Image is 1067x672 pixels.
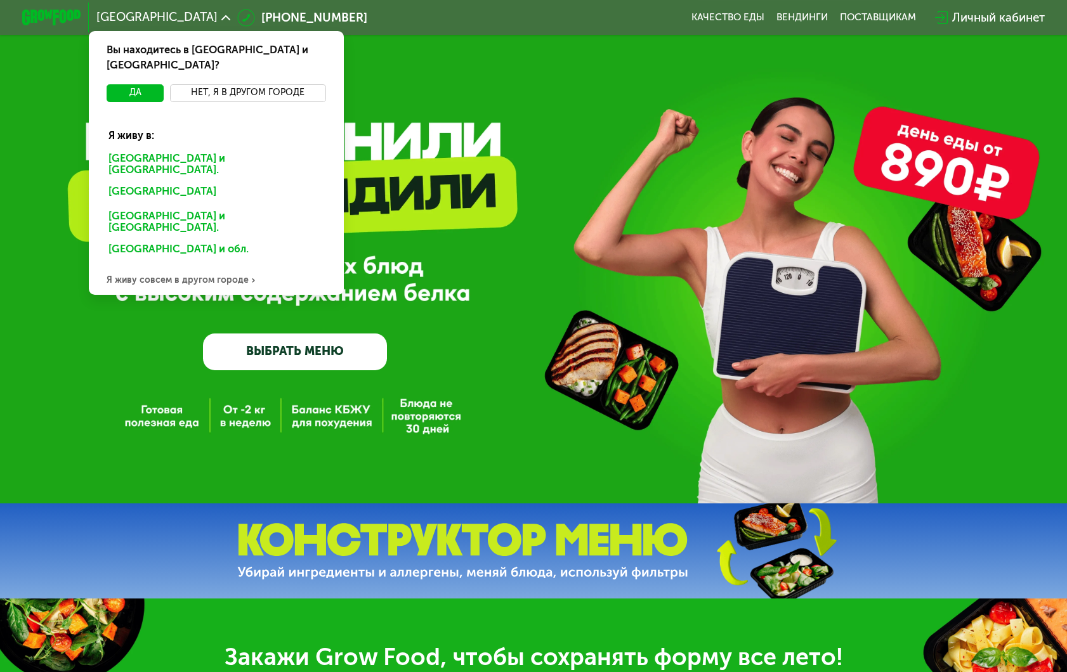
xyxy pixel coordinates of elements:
div: Личный кабинет [952,9,1045,27]
div: Я живу совсем в другом городе [89,265,344,295]
div: [GEOGRAPHIC_DATA] и [GEOGRAPHIC_DATA]. [98,206,335,237]
div: [GEOGRAPHIC_DATA] [98,181,329,205]
a: Качество еды [691,11,764,23]
button: Да [107,84,164,102]
div: Вы находитесь в [GEOGRAPHIC_DATA] и [GEOGRAPHIC_DATA]? [89,31,344,84]
a: Вендинги [776,11,828,23]
div: Я живу в: [98,116,335,143]
a: ВЫБРАТЬ МЕНЮ [203,333,388,370]
div: поставщикам [840,11,916,23]
a: [PHONE_NUMBER] [237,9,367,27]
div: [GEOGRAPHIC_DATA] и [GEOGRAPHIC_DATA]. [98,148,335,179]
div: [GEOGRAPHIC_DATA] и обл. [98,239,329,262]
span: [GEOGRAPHIC_DATA] [96,11,218,23]
button: Нет, я в другом городе [170,84,326,102]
